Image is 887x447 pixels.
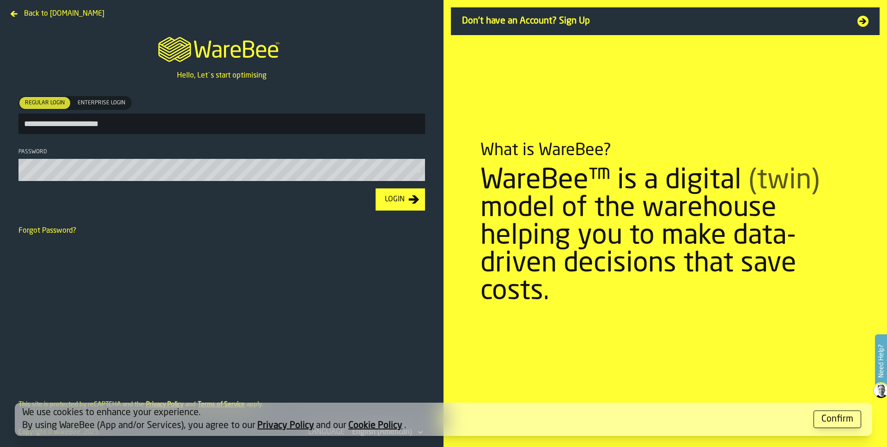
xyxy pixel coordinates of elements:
[462,15,846,28] span: Don't have an Account? Sign Up
[381,194,408,205] div: Login
[24,8,104,19] span: Back to [DOMAIN_NAME]
[18,159,425,181] input: button-toolbar-Password
[451,7,880,35] a: Don't have an Account? Sign Up
[72,97,131,109] div: thumb
[18,149,425,181] label: button-toolbar-Password
[7,7,108,15] a: Back to [DOMAIN_NAME]
[74,99,129,107] span: Enterprise Login
[21,99,68,107] span: Regular Login
[19,97,70,109] div: thumb
[22,406,806,432] div: We use cookies to enhance your experience. By using WareBee (App and/or Services), you agree to o...
[15,403,872,436] div: alert-[object Object]
[71,96,132,110] label: button-switch-multi-Enterprise Login
[376,188,425,211] button: button-Login
[480,141,611,160] div: What is WareBee?
[480,167,850,306] div: WareBee™ is a digital model of the warehouse helping you to make data-driven decisions that save ...
[876,335,886,387] label: Need Help?
[18,96,425,134] label: button-toolbar-[object Object]
[814,411,861,428] button: button-
[18,96,71,110] label: button-switch-multi-Regular Login
[150,26,293,70] a: logo-header
[412,166,423,175] button: button-toolbar-Password
[821,413,853,426] div: Confirm
[18,114,425,134] input: button-toolbar-[object Object]
[18,149,425,155] div: Password
[748,167,820,195] span: (twin)
[257,421,314,430] a: Privacy Policy
[348,421,402,430] a: Cookie Policy
[18,227,76,235] a: Forgot Password?
[177,70,267,81] p: Hello, Let`s start optimising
